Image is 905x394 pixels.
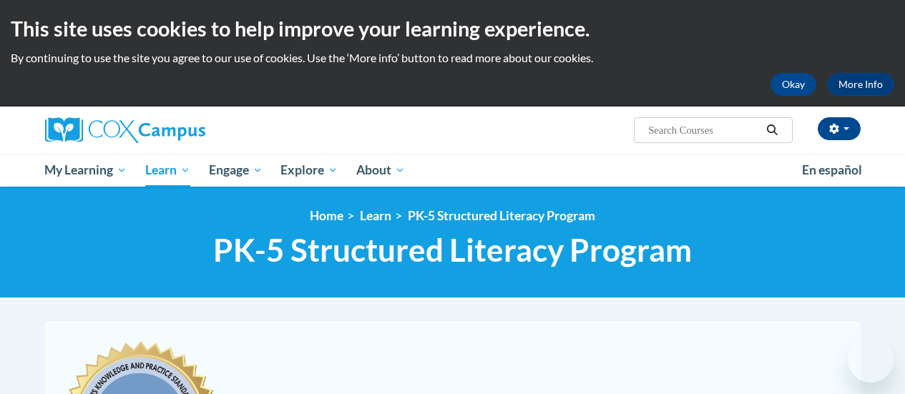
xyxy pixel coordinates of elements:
[793,155,871,185] a: En español
[11,50,894,66] p: By continuing to use the site you agree to our use of cookies. Use the ‘More info’ button to read...
[145,162,190,179] span: Learn
[136,154,200,187] a: Learn
[45,117,205,143] img: Cox Campus
[347,154,414,187] a: About
[209,162,263,179] span: Engage
[280,162,338,179] span: Explore
[761,122,783,139] button: Search
[360,208,391,223] a: Learn
[45,117,303,143] a: Cox Campus
[818,117,861,140] button: Account Settings
[647,122,761,139] input: Search Courses
[36,154,137,187] a: My Learning
[771,73,816,96] button: Okay
[848,337,894,383] iframe: Button to launch messaging window
[802,162,862,177] span: En español
[310,208,343,223] a: Home
[213,231,692,269] span: PK-5 Structured Literacy Program
[44,162,127,179] span: My Learning
[200,154,272,187] a: Engage
[356,162,405,179] span: About
[408,208,595,223] a: PK-5 Structured Literacy Program
[11,14,894,43] h2: This site uses cookies to help improve your learning experience.
[34,154,871,187] div: Main menu
[271,154,347,187] a: Explore
[827,73,894,96] a: More Info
